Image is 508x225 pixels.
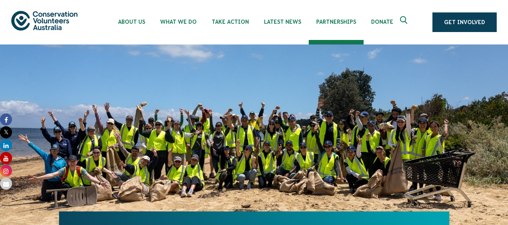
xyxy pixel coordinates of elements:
span: Expand search box [400,16,409,28]
a: Get Involved [432,12,497,32]
span: Partnerships [316,19,356,25]
span: Take Action [212,19,249,25]
span: About Us [118,19,145,25]
span: Donate [371,19,393,25]
button: Expand search box Close search box [396,13,414,31]
span: What We Do [160,19,197,25]
span: Latest News [264,19,301,25]
img: logo.svg [11,11,77,30]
